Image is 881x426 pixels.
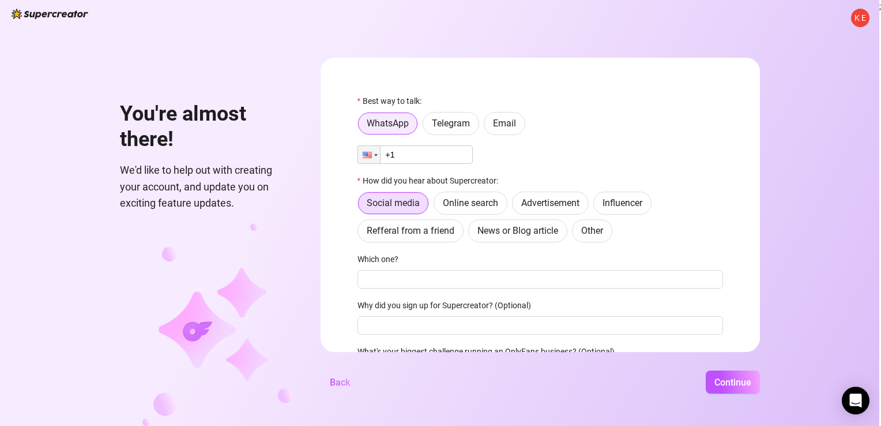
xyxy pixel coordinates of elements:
[358,146,380,163] div: United States: + 1
[443,197,498,208] span: Online search
[714,377,751,388] span: Continue
[120,102,293,152] h1: You're almost there!
[477,225,558,236] span: News or Blog article
[357,345,622,358] label: What's your biggest challenge running an OnlyFans business? (Optional)
[120,162,293,211] span: We'd like to help out with creating your account, and update you on exciting feature updates.
[367,225,454,236] span: Refferal from a friend
[706,371,760,394] button: Continue
[357,253,406,266] label: Which one?
[367,118,409,129] span: WhatsApp
[581,225,603,236] span: Other
[603,197,642,208] span: Influencer
[357,270,723,289] input: Which one?
[330,377,350,388] span: Back
[357,145,473,164] input: 1 (702) 123-4567
[321,371,359,394] button: Back
[432,118,470,129] span: Telegram
[12,9,88,19] img: logo
[357,95,429,107] label: Best way to talk:
[493,118,516,129] span: Email
[357,299,539,312] label: Why did you sign up for Supercreator? (Optional)
[367,197,420,208] span: Social media
[357,174,506,187] label: How did you hear about Supercreator:
[842,387,869,414] div: Open Intercom Messenger
[854,12,866,24] span: K E
[521,197,579,208] span: Advertisement
[357,316,723,335] input: Why did you sign up for Supercreator? (Optional)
